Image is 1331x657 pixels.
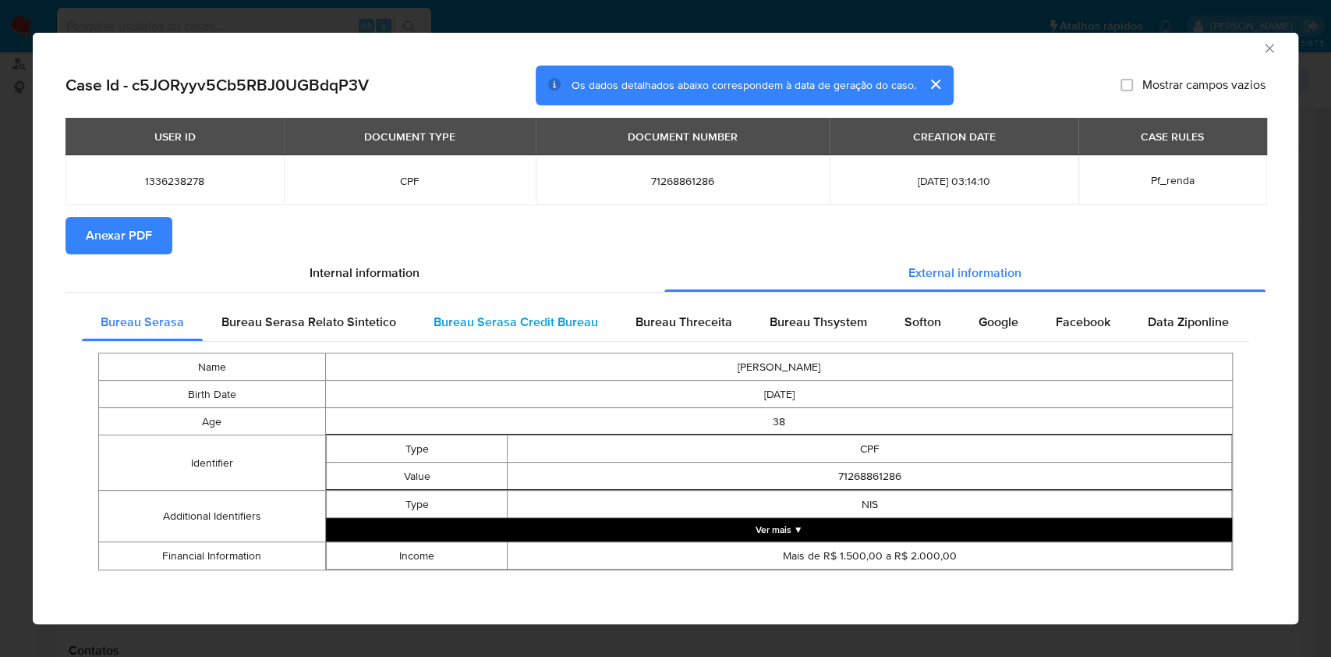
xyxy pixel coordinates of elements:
[554,174,811,188] span: 71268861286
[326,518,1232,542] button: Expand array
[434,313,598,331] span: Bureau Serasa Credit Bureau
[310,264,419,282] span: Internal information
[82,304,1249,341] div: Detailed external info
[508,463,1232,490] td: 71268861286
[508,491,1232,518] td: NIS
[86,218,152,253] span: Anexar PDF
[1142,77,1266,93] span: Mostrar campos vazios
[325,408,1232,435] td: 38
[326,463,507,490] td: Value
[84,174,265,188] span: 1336238278
[1148,313,1229,331] span: Data Ziponline
[326,435,507,463] td: Type
[904,123,1005,150] div: CREATION DATE
[99,491,326,542] td: Additional Identifiers
[1151,172,1195,188] span: Pf_renda
[326,542,507,570] td: Income
[303,174,517,188] span: CPF
[65,75,369,95] h2: Case Id - c5JORyyv5Cb5RBJ0UGBdqP3V
[916,66,954,103] button: cerrar
[508,435,1232,463] td: CPF
[325,381,1232,408] td: [DATE]
[904,313,941,331] span: Softon
[508,542,1232,570] td: Mais de R$ 1.500,00 a R$ 2.000,00
[145,123,205,150] div: USER ID
[221,313,396,331] span: Bureau Serasa Relato Sintetico
[1131,123,1213,150] div: CASE RULES
[99,542,326,570] td: Financial Information
[848,174,1059,188] span: [DATE] 03:14:10
[101,313,184,331] span: Bureau Serasa
[326,491,507,518] td: Type
[770,313,867,331] span: Bureau Thsystem
[33,33,1298,624] div: closure-recommendation-modal
[99,353,326,381] td: Name
[1056,313,1110,331] span: Facebook
[635,313,732,331] span: Bureau Threceita
[325,353,1232,381] td: [PERSON_NAME]
[65,254,1266,292] div: Detailed info
[908,264,1021,282] span: External information
[618,123,747,150] div: DOCUMENT NUMBER
[979,313,1018,331] span: Google
[99,435,326,491] td: Identifier
[1120,79,1133,91] input: Mostrar campos vazios
[1262,41,1276,55] button: Fechar a janela
[99,408,326,435] td: Age
[65,217,172,254] button: Anexar PDF
[572,77,916,93] span: Os dados detalhados abaixo correspondem à data de geração do caso.
[355,123,465,150] div: DOCUMENT TYPE
[99,381,326,408] td: Birth Date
